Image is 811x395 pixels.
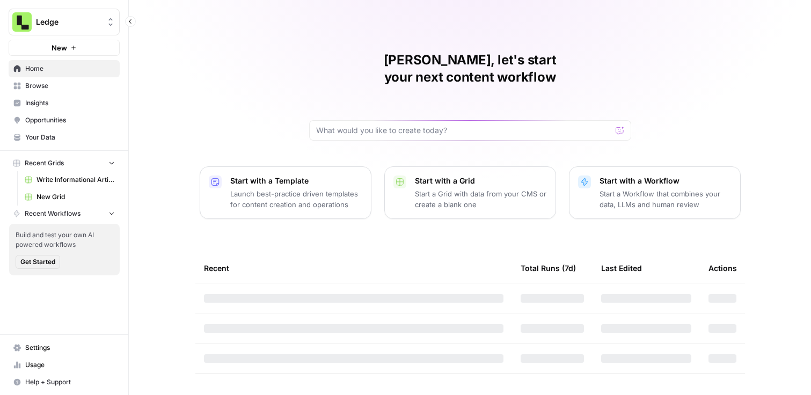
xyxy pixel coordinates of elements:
div: Total Runs (7d) [521,253,576,283]
span: Get Started [20,257,55,267]
button: Recent Grids [9,155,120,171]
h1: [PERSON_NAME], let's start your next content workflow [309,52,631,86]
a: New Grid [20,188,120,206]
span: Your Data [25,133,115,142]
button: Start with a TemplateLaunch best-practice driven templates for content creation and operations [200,166,371,219]
div: Last Edited [601,253,642,283]
a: Browse [9,77,120,94]
button: Workspace: Ledge [9,9,120,35]
p: Start with a Grid [415,175,547,186]
a: Home [9,60,120,77]
button: Start with a GridStart a Grid with data from your CMS or create a blank one [384,166,556,219]
div: Recent [204,253,503,283]
p: Start with a Template [230,175,362,186]
a: Insights [9,94,120,112]
p: Launch best-practice driven templates for content creation and operations [230,188,362,210]
span: New [52,42,67,53]
span: Usage [25,360,115,370]
button: Help + Support [9,374,120,391]
a: Usage [9,356,120,374]
span: Write Informational Article [36,175,115,185]
p: Start a Grid with data from your CMS or create a blank one [415,188,547,210]
span: Browse [25,81,115,91]
input: What would you like to create today? [316,125,611,136]
span: Settings [25,343,115,353]
p: Start a Workflow that combines your data, LLMs and human review [600,188,732,210]
span: Insights [25,98,115,108]
div: Actions [708,253,737,283]
span: Recent Workflows [25,209,81,218]
span: Home [25,64,115,74]
button: Recent Workflows [9,206,120,222]
a: Opportunities [9,112,120,129]
span: Build and test your own AI powered workflows [16,230,113,250]
img: Ledge Logo [12,12,32,32]
span: Opportunities [25,115,115,125]
p: Start with a Workflow [600,175,732,186]
button: Get Started [16,255,60,269]
span: Ledge [36,17,101,27]
button: Start with a WorkflowStart a Workflow that combines your data, LLMs and human review [569,166,741,219]
a: Write Informational Article [20,171,120,188]
span: Help + Support [25,377,115,387]
span: New Grid [36,192,115,202]
a: Settings [9,339,120,356]
a: Your Data [9,129,120,146]
button: New [9,40,120,56]
span: Recent Grids [25,158,64,168]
